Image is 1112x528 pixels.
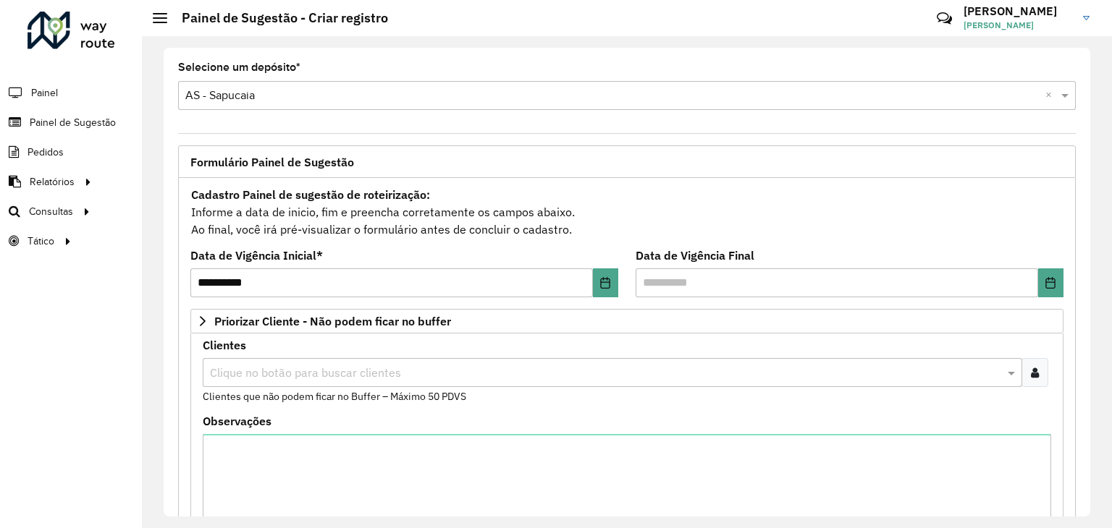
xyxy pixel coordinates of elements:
[31,85,58,101] span: Painel
[214,315,451,327] span: Priorizar Cliente - Não podem ficar no buffer
[178,59,300,76] label: Selecione um depósito
[190,309,1063,333] a: Priorizar Cliente - Não podem ficar no buffer
[29,204,73,219] span: Consultas
[203,390,466,403] small: Clientes que não podem ficar no Buffer – Máximo 50 PDVS
[203,336,246,354] label: Clientes
[1045,87,1058,104] span: Clear all
[964,19,1072,32] span: [PERSON_NAME]
[190,185,1063,239] div: Informe a data de inicio, fim e preencha corretamente os campos abaixo. Ao final, você irá pré-vi...
[964,4,1072,18] h3: [PERSON_NAME]
[203,412,271,430] label: Observações
[28,145,64,160] span: Pedidos
[191,187,430,202] strong: Cadastro Painel de sugestão de roteirização:
[190,247,323,264] label: Data de Vigência Inicial
[30,174,75,190] span: Relatórios
[190,156,354,168] span: Formulário Painel de Sugestão
[929,3,960,34] a: Contato Rápido
[636,247,754,264] label: Data de Vigência Final
[593,268,618,297] button: Choose Date
[1038,268,1063,297] button: Choose Date
[30,115,116,130] span: Painel de Sugestão
[28,234,54,249] span: Tático
[167,10,388,26] h2: Painel de Sugestão - Criar registro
